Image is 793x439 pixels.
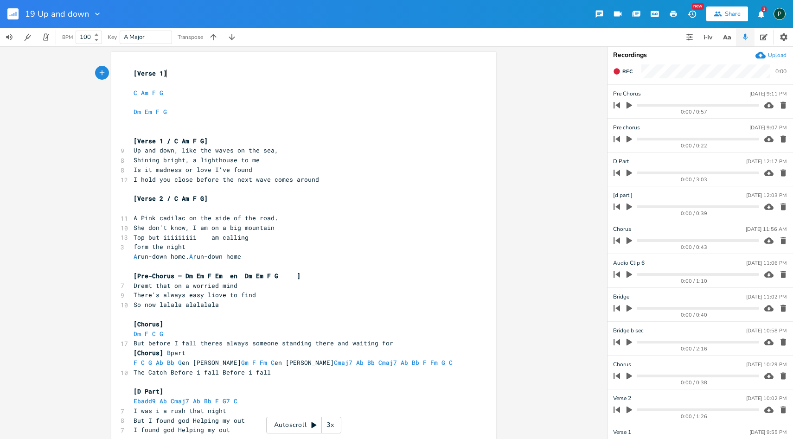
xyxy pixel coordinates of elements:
div: 0:00 / 3:03 [629,177,759,182]
span: [Pre-Chorus – Dm Em F Em en Dm Em F G ] [134,272,301,280]
div: 0:00 / 0:22 [629,143,759,148]
span: Bridge b sec [613,326,644,335]
span: Chorus [613,360,631,369]
span: B [167,349,171,357]
span: I found god Helping my out [134,426,230,434]
span: Ab [193,397,200,405]
span: part [134,349,185,357]
span: I hold you close before the next wave comes around [134,175,319,184]
span: Pre chorus [613,123,640,132]
span: G [160,330,163,338]
div: Key [108,34,117,40]
span: Em [145,108,152,116]
span: The Catch Before i fall Before i fall [134,368,271,376]
span: Verse 1 [613,428,631,437]
div: Recordings [613,52,787,58]
span: en [PERSON_NAME] en [PERSON_NAME] [134,358,460,367]
span: She don't know, I am on a big mountain [134,223,275,232]
span: Bb [367,358,375,367]
span: A [134,252,137,261]
span: Fm [430,358,438,367]
span: C [152,330,156,338]
div: [DATE] 11:56 AM [746,227,787,232]
span: F [152,89,156,97]
span: Audio Clip 6 [613,259,645,267]
span: G7 [223,397,230,405]
span: Cmaj7 [378,358,397,367]
span: Cmaj7 [171,397,189,405]
span: Bridge [613,293,629,301]
span: A Pink cadilac on the side of the road. [134,214,278,222]
span: Shining bright, a lighthouse to me [134,156,260,164]
span: C [449,358,453,367]
span: C [141,358,145,367]
span: Dremt that on a worried mind [134,281,237,290]
span: There's always easy liove to find [134,291,256,299]
span: F [215,397,219,405]
span: G [178,358,182,367]
span: Ab [160,397,167,405]
div: [DATE] 9:11 PM [749,91,787,96]
span: Gm [241,358,249,367]
div: 0:00 / 0:43 [629,245,759,250]
div: [DATE] 9:07 PM [749,125,787,130]
div: [DATE] 11:06 PM [746,261,787,266]
div: [DATE] 11:02 PM [746,294,787,299]
span: F [156,108,160,116]
div: New [692,3,704,10]
span: F [423,358,427,367]
span: Fm [260,358,267,367]
div: Autoscroll [266,417,341,433]
span: Up and down, like the waves on the sea, [134,146,278,154]
span: G [148,358,152,367]
span: But I found god Helping my out [134,416,245,425]
button: 2 [752,6,770,22]
div: Share [725,10,741,18]
span: form the night [134,242,185,251]
div: [DATE] 12:03 PM [746,193,787,198]
span: I was i a rush that night [134,407,226,415]
span: F [134,358,137,367]
div: [DATE] 10:29 PM [746,362,787,367]
span: 19 Up and down [25,10,89,18]
div: Transpose [178,34,203,40]
span: Rec [622,68,633,75]
button: Rec [609,64,636,79]
span: C [234,397,237,405]
span: Ab [156,358,163,367]
span: [Chorus] [134,320,163,328]
span: Am [141,89,148,97]
div: 0:00 / 2:16 [629,346,759,351]
span: Chorus [613,225,631,234]
div: Upload [768,51,787,59]
button: Share [706,6,748,21]
span: F [252,358,256,367]
div: 0:00 [775,69,787,74]
span: Cmaj7 [334,358,352,367]
span: G [163,108,167,116]
div: BPM [62,35,73,40]
div: 0:00 / 0:40 [629,312,759,318]
div: 0:00 / 1:10 [629,279,759,284]
span: Bb [167,358,174,367]
span: [d part ] [613,191,633,200]
span: G [160,89,163,97]
span: F [145,330,148,338]
div: [DATE] 9:55 PM [749,430,787,435]
div: 2 [761,6,767,12]
div: 0:00 / 1:26 [629,414,759,419]
span: Top but iiiiiiiii am calling [134,233,249,242]
div: 0:00 / 0:57 [629,109,759,115]
span: Pre Chorus [613,89,641,98]
button: New [683,6,701,22]
span: Ebadd9 [134,397,156,405]
span: Bb [412,358,419,367]
div: Piepo [774,8,786,20]
span: Dm [134,330,141,338]
span: Is it madness or love I’ve found [134,165,252,174]
span: C [271,358,275,367]
span: A [189,252,193,261]
div: [DATE] 10:02 PM [746,396,787,401]
span: Dm [134,108,141,116]
span: [Verse 1] [134,69,167,77]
